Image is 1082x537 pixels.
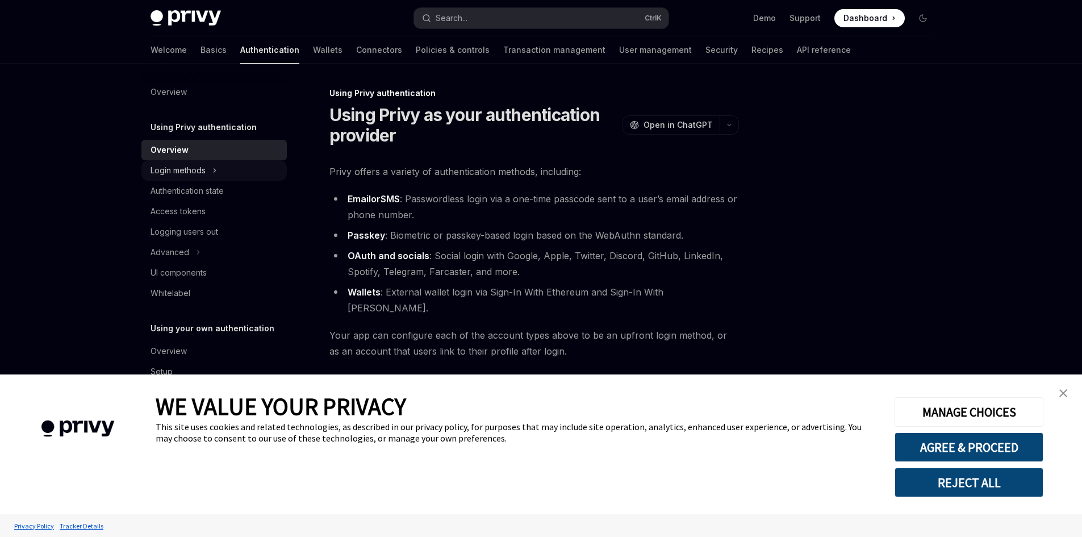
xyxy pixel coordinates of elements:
[348,193,371,205] a: Email
[356,36,402,64] a: Connectors
[329,284,739,316] li: : External wallet login via Sign-In With Ethereum and Sign-In With [PERSON_NAME].
[503,36,605,64] a: Transaction management
[17,404,139,453] img: company logo
[151,10,221,26] img: dark logo
[313,36,342,64] a: Wallets
[57,516,106,536] a: Tracker Details
[200,36,227,64] a: Basics
[329,327,739,359] span: Your app can configure each of the account types above to be an upfront login method, or as an ac...
[151,164,206,177] div: Login methods
[414,8,669,28] button: Open search
[151,365,173,378] div: Setup
[141,222,287,242] a: Logging users out
[141,140,287,160] a: Overview
[914,9,932,27] button: Toggle dark mode
[381,193,400,205] a: SMS
[141,263,287,283] a: UI components
[753,13,776,24] a: Demo
[348,250,429,262] a: OAuth and socials
[834,9,905,27] a: Dashboard
[645,14,662,23] span: Ctrl K
[789,13,821,24] a: Support
[1052,382,1075,405] a: close banner
[151,36,187,64] a: Welcome
[329,191,739,223] li: : Passwordless login via a one-time passcode sent to a user’s email address or phone number.
[141,181,287,201] a: Authentication state
[413,373,433,385] a: MFA
[797,36,851,64] a: API reference
[151,205,206,218] div: Access tokens
[895,468,1043,497] button: REJECT ALL
[348,230,385,242] a: Passkey
[329,248,739,280] li: : Social login with Google, Apple, Twitter, Discord, GitHub, LinkedIn, Spotify, Telegram, Farcast...
[1059,389,1067,397] img: close banner
[11,516,57,536] a: Privacy Policy
[843,13,887,24] span: Dashboard
[151,85,187,99] div: Overview
[895,432,1043,462] button: AGREE & PROCEED
[416,36,490,64] a: Policies & controls
[151,143,189,157] div: Overview
[329,105,618,145] h1: Using Privy as your authentication provider
[329,371,739,402] span: Privy also supports for taking actions on wallets, enhancing the security of your users’ accounts...
[240,36,299,64] a: Authentication
[156,421,878,444] div: This site uses cookies and related technologies, as described in our privacy policy, for purposes...
[151,225,218,239] div: Logging users out
[619,36,692,64] a: User management
[141,160,287,181] button: Toggle Login methods section
[156,392,406,421] span: WE VALUE YOUR PRIVACY
[348,193,400,205] strong: or
[623,115,720,135] button: Open in ChatGPT
[141,361,287,382] a: Setup
[329,164,739,180] span: Privy offers a variety of authentication methods, including:
[141,283,287,303] a: Whitelabel
[151,322,274,335] h5: Using your own authentication
[329,88,739,99] div: Using Privy authentication
[151,344,187,358] div: Overview
[348,286,381,298] a: Wallets
[436,11,467,25] div: Search...
[141,201,287,222] a: Access tokens
[895,397,1043,427] button: MANAGE CHOICES
[644,119,713,131] span: Open in ChatGPT
[141,341,287,361] a: Overview
[151,245,189,259] div: Advanced
[151,266,207,280] div: UI components
[151,286,190,300] div: Whitelabel
[329,227,739,243] li: : Biometric or passkey-based login based on the WebAuthn standard.
[751,36,783,64] a: Recipes
[151,120,257,134] h5: Using Privy authentication
[141,242,287,263] button: Toggle Advanced section
[141,82,287,102] a: Overview
[705,36,738,64] a: Security
[151,184,224,198] div: Authentication state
